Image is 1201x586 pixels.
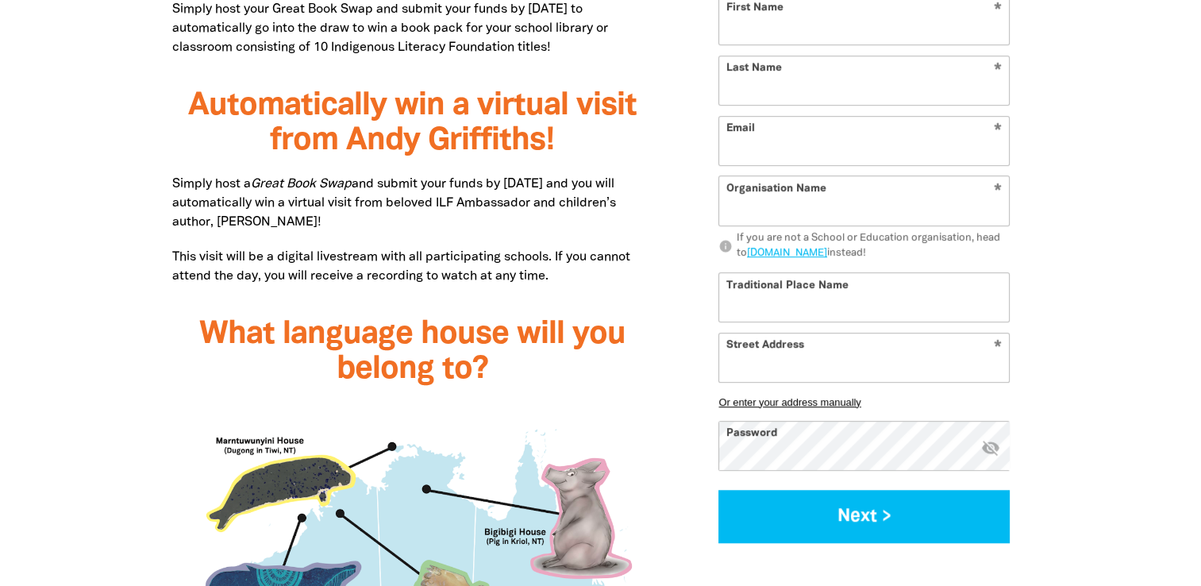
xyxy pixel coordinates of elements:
[172,175,652,232] p: Simply host a and submit your funds by [DATE] and you will automatically win a virtual visit from...
[251,179,352,190] em: Great Book Swap
[198,320,625,384] span: What language house will you belong to?
[718,490,1010,543] button: Next >
[980,438,999,457] i: Hide password
[172,248,652,286] p: This visit will be a digital livestream with all participating schools. If you cannot attend the ...
[737,231,1010,262] div: If you are not a School or Education organisation, head to instead!
[718,396,1010,408] button: Or enter your address manually
[718,240,733,254] i: info
[980,438,999,460] button: visibility_off
[747,249,827,259] a: [DOMAIN_NAME]
[187,91,636,156] span: Automatically win a virtual visit from Andy Griffiths!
